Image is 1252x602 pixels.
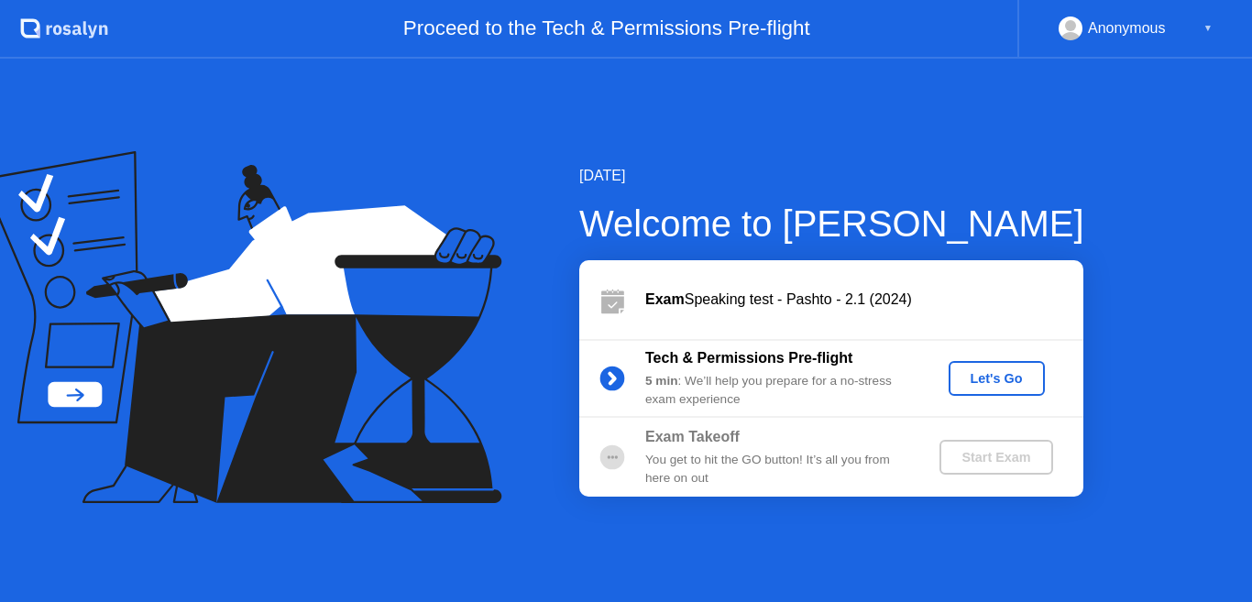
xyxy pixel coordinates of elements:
b: Exam Takeoff [645,429,740,444]
b: Exam [645,291,685,307]
div: Welcome to [PERSON_NAME] [579,196,1084,251]
div: Let's Go [956,371,1038,386]
div: Speaking test - Pashto - 2.1 (2024) [645,289,1083,311]
b: Tech & Permissions Pre-flight [645,350,852,366]
div: Anonymous [1088,16,1166,40]
div: ▼ [1203,16,1213,40]
div: You get to hit the GO button! It’s all you from here on out [645,451,909,488]
div: Start Exam [947,450,1045,465]
b: 5 min [645,374,678,388]
div: : We’ll help you prepare for a no-stress exam experience [645,372,909,410]
button: Let's Go [949,361,1045,396]
div: [DATE] [579,165,1084,187]
button: Start Exam [939,440,1052,475]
